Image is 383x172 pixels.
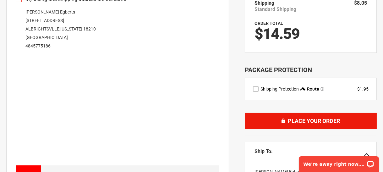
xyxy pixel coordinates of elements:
span: Shipping Protection [260,86,299,92]
span: [US_STATE] [60,26,82,31]
span: Standard Shipping [254,6,296,13]
span: $14.59 [254,25,299,43]
span: Learn more [320,87,324,91]
div: route shipping protection selector element [253,86,369,92]
div: [PERSON_NAME] Egberts [STREET_ADDRESS] ALBRIGHTSVLLE , 18210 [GEOGRAPHIC_DATA] [16,8,219,50]
iframe: Secure payment input frame [15,52,221,162]
span: Place Your Order [288,118,340,124]
a: 4845775186 [25,43,51,48]
div: $1.95 [357,86,369,92]
strong: Order Total [254,21,283,26]
button: Place Your Order [245,113,377,129]
div: Package Protection [245,65,377,75]
iframe: LiveChat chat widget [295,152,383,172]
span: Ship To: [254,148,273,155]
